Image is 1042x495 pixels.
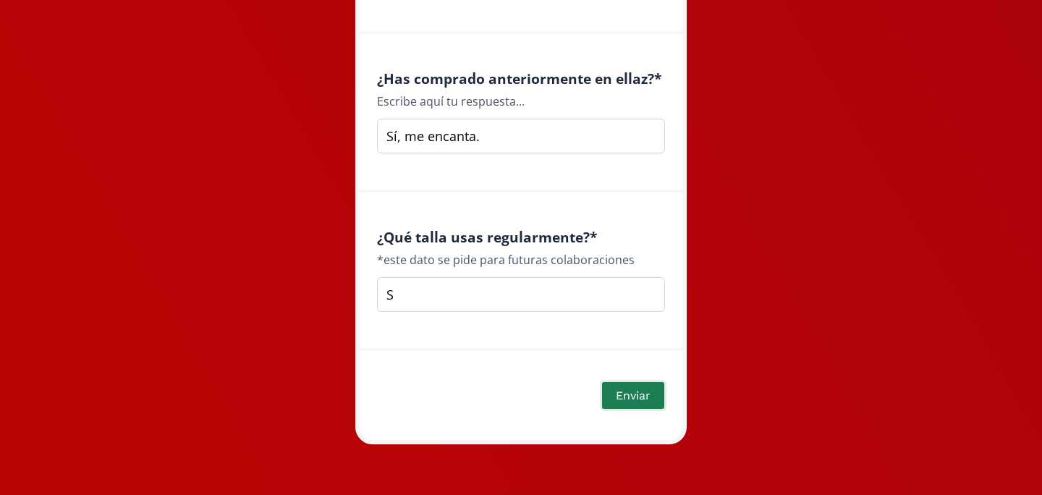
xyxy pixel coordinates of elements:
[377,119,665,153] input: Type your answer here...
[377,251,665,268] div: *este dato se pide para futuras colaboraciones
[600,380,666,411] button: Enviar
[377,93,665,110] div: Escribe aquí tu respuesta...
[377,229,665,245] h4: ¿Qué talla usas regularmente? *
[377,70,665,87] h4: ¿Has comprado anteriormente en ellaz? *
[377,277,665,312] input: Type your answer here...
